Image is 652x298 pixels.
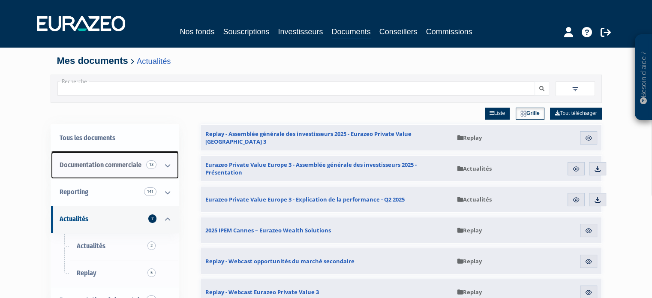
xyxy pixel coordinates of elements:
span: Replay - Webcast opportunités du marché secondaire [205,257,355,265]
a: 2025 IPEM Cannes – Eurazeo Wealth Solutions [201,217,453,243]
a: Reporting 141 [51,179,179,206]
a: Liste [485,108,510,120]
span: Replay [457,134,482,141]
a: Tous les documents [51,125,179,152]
span: 5 [147,268,156,277]
h4: Mes documents [57,56,595,66]
span: 7 [148,214,156,223]
span: Replay [457,257,482,265]
a: Investisseurs [278,26,323,38]
span: Replay - Webcast Eurazeo Private Value 3 [205,288,319,296]
img: eye.svg [585,258,592,265]
span: Documentation commerciale [60,161,141,169]
span: Actualités [77,242,105,250]
a: Commissions [426,26,472,38]
span: Actualités [457,196,492,203]
img: grid.svg [520,111,526,117]
span: Actualités [457,165,492,172]
span: Replay - Assemblée générale des investisseurs 2025 - Eurazeo Private Value [GEOGRAPHIC_DATA] 3 [205,130,449,145]
span: 2 [147,241,156,250]
span: Eurazeo Private Value Europe 3 - Explication de la performance - Q2 2025 [205,196,405,203]
a: Actualités [137,57,171,66]
a: Tout télécharger [550,108,601,120]
span: 141 [144,187,156,196]
a: Souscriptions [223,26,269,38]
span: 2025 IPEM Cannes – Eurazeo Wealth Solutions [205,226,331,234]
a: Eurazeo Private Value Europe 3 - Assemblée générale des investisseurs 2025 - Présentation [201,156,453,181]
img: 1732889491-logotype_eurazeo_blanc_rvb.png [37,16,125,31]
a: Actualités 7 [51,206,179,233]
a: Replay - Assemblée générale des investisseurs 2025 - Eurazeo Private Value [GEOGRAPHIC_DATA] 3 [201,125,453,151]
span: Actualités [60,215,88,223]
span: Eurazeo Private Value Europe 3 - Assemblée générale des investisseurs 2025 - Présentation [205,161,449,176]
img: eye.svg [572,165,580,173]
img: eye.svg [585,227,592,235]
a: Replay - Webcast opportunités du marché secondaire [201,248,453,274]
span: Replay [77,269,96,277]
img: download.svg [594,196,601,204]
a: Documentation commerciale 13 [51,152,179,179]
span: Replay [457,288,482,296]
a: Conseillers [379,26,418,38]
img: eye.svg [585,289,592,296]
img: eye.svg [572,196,580,204]
a: Replay5 [51,260,179,287]
a: Nos fonds [180,26,214,38]
a: Documents [332,26,371,39]
img: download.svg [594,165,601,173]
a: Actualités2 [51,233,179,260]
img: filter.svg [571,85,579,93]
a: Grille [516,108,544,120]
span: Replay [457,226,482,234]
p: Besoin d'aide ? [639,39,649,116]
a: Eurazeo Private Value Europe 3 - Explication de la performance - Q2 2025 [201,187,453,212]
img: eye.svg [585,134,592,142]
input: Recherche [57,81,535,96]
span: 13 [146,160,156,169]
span: Reporting [60,188,88,196]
